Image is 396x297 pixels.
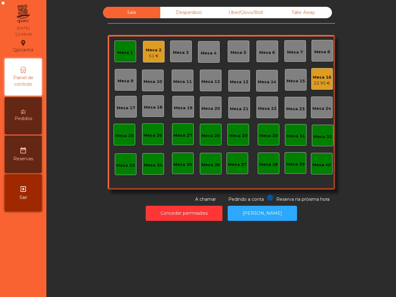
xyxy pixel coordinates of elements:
div: Mesa 38 [259,161,278,168]
div: Mesa 10 [144,79,162,85]
div: Mesa 23 [286,106,305,112]
div: Mesa 37 [228,161,247,168]
div: 12:49:49 [15,32,32,37]
i: location_on [19,39,27,47]
div: Mesa 40 [312,162,331,168]
button: [PERSON_NAME] [228,206,297,221]
div: Sala [103,7,160,18]
span: Painel de controlo [6,75,40,88]
div: Mesa 27 [174,132,192,139]
div: Mesa 39 [286,161,305,167]
div: Mesa 34 [144,162,162,168]
div: Mesa 6 [259,49,275,56]
div: Mesa 25 [115,133,134,139]
span: Pedidos [15,115,32,122]
div: Mesa 13 [230,79,248,85]
span: Reservas [13,156,33,162]
div: Desperdicio [160,7,217,18]
i: date_range [19,147,27,154]
div: Mesa 31 [286,133,305,139]
div: Mesa 18 [144,104,162,110]
div: Mesa 9 [118,78,133,84]
button: Conceder permissões [146,206,222,221]
div: Mesa 29 [229,133,247,139]
span: A chamar [195,196,216,202]
div: Mesa 11 [173,79,192,85]
div: Mesa 19 [174,105,192,111]
span: Reserva na próxima hora [276,196,329,202]
div: Mesa 28 [201,133,220,139]
div: Mesa 14 [258,79,276,85]
div: Mesa 20 [201,105,220,112]
div: Mesa 30 [259,133,278,139]
div: Mesa 33 [116,162,135,169]
i: exit_to_app [19,185,27,193]
div: Mesa 35 [174,161,192,168]
div: Mesa 7 [287,49,303,55]
div: Mesa 36 [201,162,220,168]
div: Mesa 4 [201,50,217,56]
div: Mesa 26 [144,132,162,139]
div: Mesa 17 [117,105,135,111]
div: Qpicanha [13,38,33,54]
div: Mesa 2 [146,47,161,53]
div: [DATE] [17,25,30,31]
div: Mesa 15 [286,78,305,84]
div: Take Away [275,7,332,18]
span: Pedindo a conta [228,196,264,202]
div: Mesa 5 [230,49,246,56]
div: Mesa 21 [230,106,248,112]
div: Mesa 32 [313,134,332,140]
div: Mesa 1 [117,49,133,56]
div: Uber/Glovo/Bolt [217,7,275,18]
div: Mesa 16 [313,74,331,80]
div: Mesa 3 [173,49,189,56]
div: Mesa 12 [201,79,220,85]
div: Mesa 8 [314,49,330,55]
span: Sair [19,194,27,201]
img: qpiato [15,3,31,25]
div: 51 € [146,53,161,59]
div: 22.95 € [313,80,331,86]
div: Mesa 24 [312,105,331,112]
div: Mesa 22 [258,105,277,112]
